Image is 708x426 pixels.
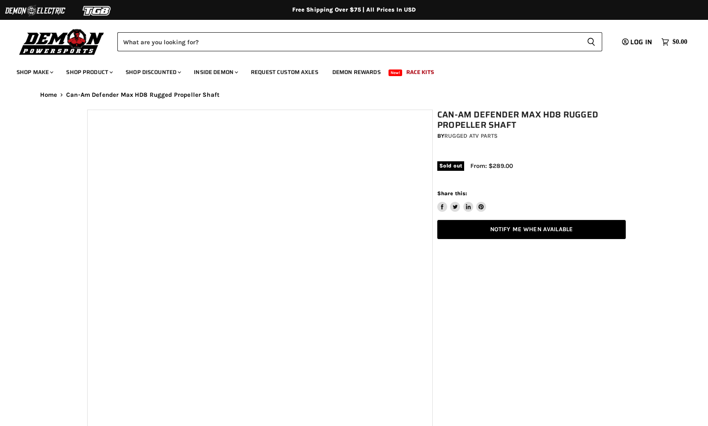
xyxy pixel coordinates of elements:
[117,32,580,51] input: Search
[66,91,219,98] span: Can-Am Defender Max HD8 Rugged Propeller Shaft
[672,38,687,46] span: $0.00
[119,64,186,81] a: Shop Discounted
[245,64,324,81] a: Request Custom Axles
[389,69,403,76] span: New!
[10,64,58,81] a: Shop Make
[437,190,467,196] span: Share this:
[40,91,57,98] a: Home
[630,37,652,47] span: Log in
[10,60,685,81] ul: Main menu
[117,32,602,51] form: Product
[400,64,440,81] a: Race Kits
[437,132,626,141] div: by
[66,3,128,19] img: TGB Logo 2
[60,64,118,81] a: Shop Product
[618,38,657,46] a: Log in
[470,162,513,170] span: From: $289.00
[24,6,685,14] div: Free Shipping Over $75 | All Prices In USD
[326,64,387,81] a: Demon Rewards
[17,27,107,56] img: Demon Powersports
[444,132,498,139] a: Rugged ATV Parts
[437,161,464,170] span: Sold out
[437,190,486,212] aside: Share this:
[4,3,66,19] img: Demon Electric Logo 2
[24,91,685,98] nav: Breadcrumbs
[580,32,602,51] button: Search
[657,36,691,48] a: $0.00
[437,110,626,130] h1: Can-Am Defender Max HD8 Rugged Propeller Shaft
[437,220,626,239] a: Notify Me When Available
[188,64,243,81] a: Inside Demon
